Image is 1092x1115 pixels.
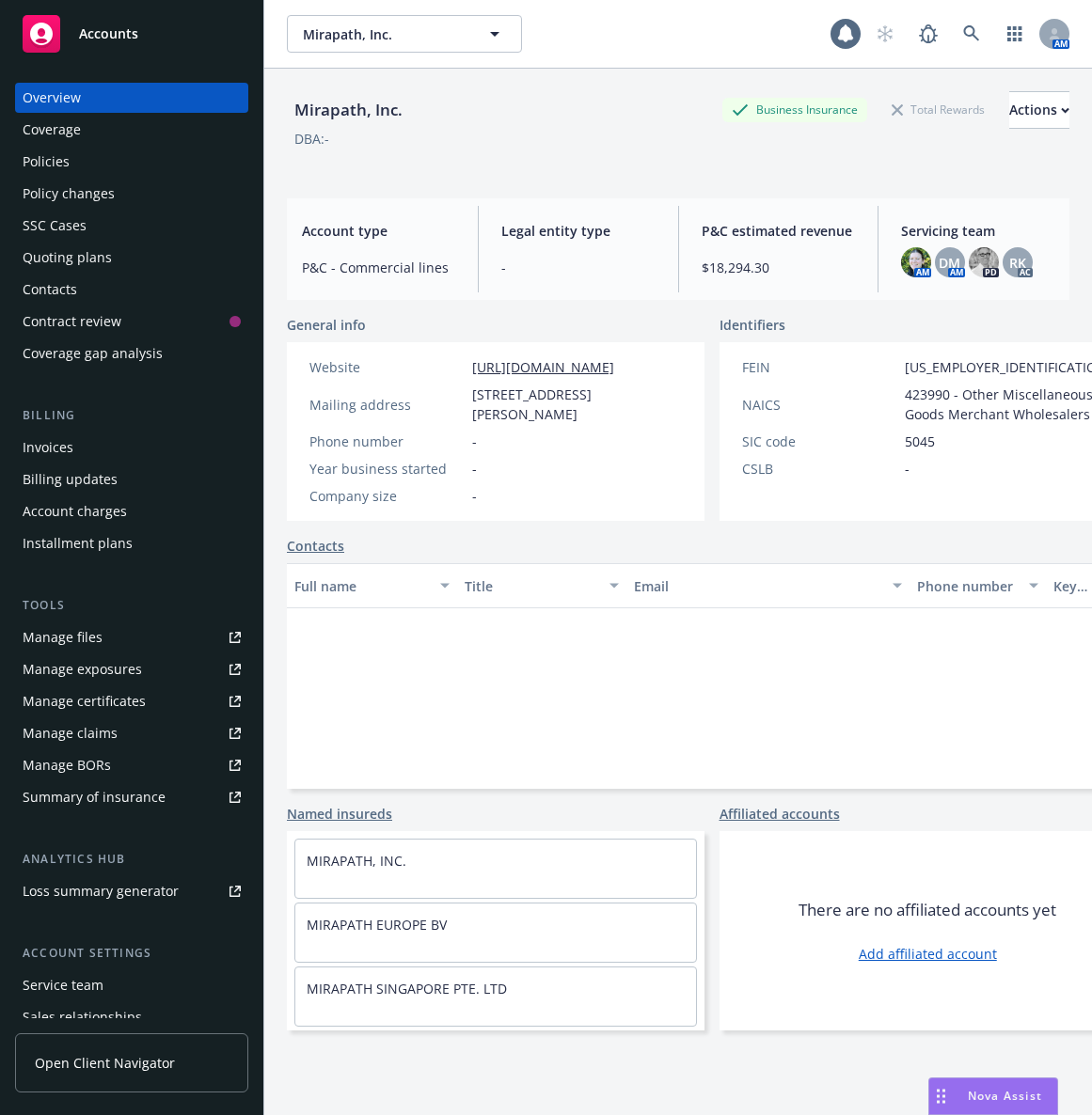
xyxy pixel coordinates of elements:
[15,528,248,558] a: Installment plans
[309,357,465,377] div: Website
[23,243,112,273] div: Quoting plans
[23,306,121,337] div: Contract review
[939,253,960,273] span: DM
[742,357,897,377] div: FEIN
[720,804,840,824] a: Affiliated accounts
[626,563,910,608] button: Email
[287,536,344,556] a: Contacts
[23,275,77,305] div: Contacts
[294,576,429,596] div: Full name
[23,622,103,652] div: Manage files
[15,306,248,337] a: Contract review
[287,315,366,335] span: General info
[294,129,329,149] div: DBA: -
[15,275,248,305] a: Contacts
[634,576,881,596] div: Email
[702,221,855,241] span: P&C estimated revenue
[15,596,248,615] div: Tools
[472,486,477,506] span: -
[996,15,1034,53] a: Switch app
[15,243,248,273] a: Quoting plans
[15,406,248,425] div: Billing
[287,804,392,824] a: Named insureds
[472,358,614,376] a: [URL][DOMAIN_NAME]
[35,1053,175,1073] span: Open Client Navigator
[23,464,118,495] div: Billing updates
[23,1002,142,1032] div: Sales relationships
[472,432,477,451] span: -
[742,459,897,479] div: CSLB
[23,654,142,684] div: Manage exposures
[287,15,522,53] button: Mirapath, Inc.
[287,563,457,608] button: Full name
[15,115,248,145] a: Coverage
[15,718,248,748] a: Manage claims
[1009,253,1026,273] span: RK
[23,718,118,748] div: Manage claims
[309,459,465,479] div: Year business started
[15,876,248,906] a: Loss summary generator
[23,528,133,558] div: Installment plans
[501,221,655,241] span: Legal entity type
[23,211,87,241] div: SSC Cases
[799,899,1056,921] span: There are no affiliated accounts yet
[23,338,163,369] div: Coverage gap analysis
[905,459,910,479] span: -
[910,15,947,53] a: Report a Bug
[23,179,115,209] div: Policy changes
[901,221,1054,241] span: Servicing team
[968,1088,1042,1104] span: Nova Assist
[1009,92,1069,128] div: Actions
[15,782,248,812] a: Summary of insurance
[23,115,81,145] div: Coverage
[15,496,248,526] a: Account charges
[917,576,1017,596] div: Phone number
[901,247,931,277] img: photo
[15,970,248,1000] a: Service team
[15,432,248,463] a: Invoices
[742,432,897,451] div: SIC code
[23,432,73,463] div: Invoices
[457,563,627,608] button: Title
[742,395,897,415] div: NAICS
[307,852,406,870] a: MIRAPATH, INC.
[302,258,455,277] span: P&C - Commercial lines
[23,970,103,1000] div: Service team
[15,1002,248,1032] a: Sales relationships
[859,944,997,964] a: Add affiliated account
[309,432,465,451] div: Phone number
[15,464,248,495] a: Billing updates
[472,459,477,479] span: -
[15,944,248,963] div: Account settings
[15,179,248,209] a: Policy changes
[15,686,248,716] a: Manage certificates
[23,686,146,716] div: Manage certificates
[910,563,1045,608] button: Phone number
[303,24,466,44] span: Mirapath, Inc.
[23,782,166,812] div: Summary of insurance
[465,576,599,596] div: Title
[15,83,248,113] a: Overview
[15,338,248,369] a: Coverage gap analysis
[23,496,127,526] div: Account charges
[702,258,855,277] span: $18,294.30
[969,247,999,277] img: photo
[23,83,81,113] div: Overview
[15,850,248,869] div: Analytics hub
[23,876,179,906] div: Loss summary generator
[1009,91,1069,129] button: Actions
[722,98,867,121] div: Business Insurance
[307,916,447,934] a: MIRAPATH EUROPE BV
[501,258,655,277] span: -
[929,1078,953,1114] div: Drag to move
[720,315,785,335] span: Identifiers
[15,654,248,684] a: Manage exposures
[287,98,410,122] div: Mirapath, Inc.
[309,395,465,415] div: Mailing address
[79,26,138,41] span: Accounts
[953,15,990,53] a: Search
[307,980,507,997] a: MIRAPATH SINGAPORE PTE. LTD
[472,385,682,424] span: [STREET_ADDRESS][PERSON_NAME]
[15,8,248,60] a: Accounts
